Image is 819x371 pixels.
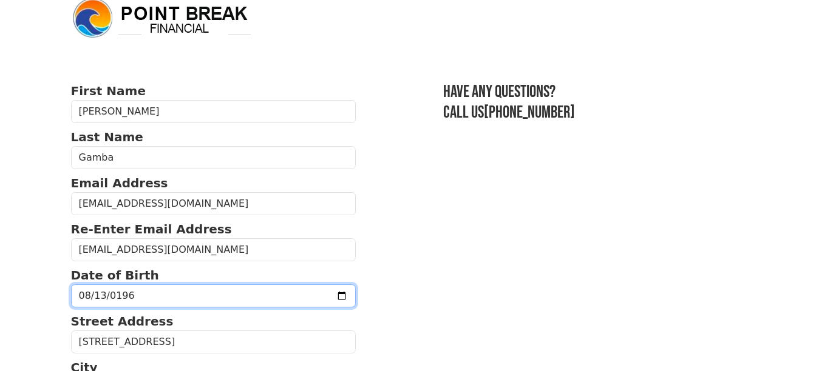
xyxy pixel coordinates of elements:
h3: Have any questions? [443,82,748,102]
strong: First Name [71,84,146,98]
strong: Re-Enter Email Address [71,222,232,236]
input: Re-Enter Email Address [71,238,356,261]
input: Last Name [71,146,356,169]
input: First Name [71,100,356,123]
strong: Date of Birth [71,268,159,282]
strong: Last Name [71,130,143,144]
strong: Street Address [71,314,174,329]
h3: Call us [443,102,748,123]
input: Email Address [71,192,356,215]
a: [PHONE_NUMBER] [484,102,575,122]
input: Street Address [71,330,356,353]
strong: Email Address [71,176,168,190]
